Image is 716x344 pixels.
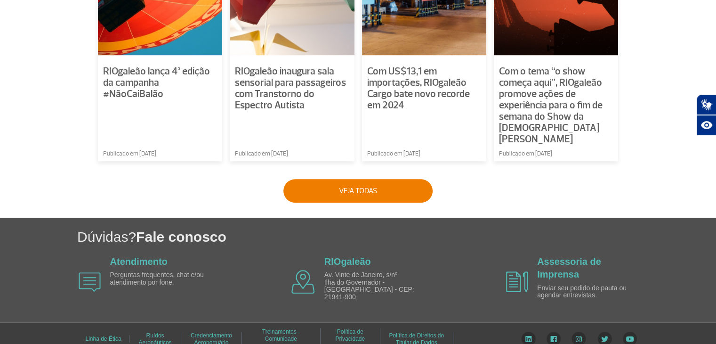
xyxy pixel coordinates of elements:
[235,65,346,112] span: RIOgaleão inaugura sala sensorial para passageiros com Transtorno do Espectro Autista
[696,94,716,115] button: Abrir tradutor de língua de sinais.
[291,270,315,294] img: airplane icon
[537,256,601,279] a: Assessoria de Imprensa
[537,285,645,299] p: Enviar seu pedido de pauta ou agendar entrevistas.
[103,149,156,159] span: Publicado em [DATE]
[696,115,716,136] button: Abrir recursos assistivos.
[367,65,470,112] span: Com US$13,1 em importações, RIOgaleão Cargo bate novo recorde em 2024
[499,149,552,159] span: Publicado em [DATE]
[235,149,288,159] span: Publicado em [DATE]
[136,229,226,245] span: Fale conosco
[283,179,433,203] button: Veja todas
[79,272,101,292] img: airplane icon
[103,65,210,100] span: RIOgaleão lança 4ª edição da campanha #NãoCaiBalão
[324,256,371,267] a: RIOgaleão
[110,271,218,286] p: Perguntas frequentes, chat e/ou atendimento por fone.
[499,65,603,146] span: Com o tema “o show começa aqui”, RIOgaleão promove ações de experiência para o fim de semana do S...
[110,256,168,267] a: Atendimento
[367,149,420,159] span: Publicado em [DATE]
[506,271,528,293] img: airplane icon
[77,227,716,246] h1: Dúvidas?
[696,94,716,136] div: Plugin de acessibilidade da Hand Talk.
[324,271,433,301] p: Av. Vinte de Janeiro, s/nº Ilha do Governador - [GEOGRAPHIC_DATA] - CEP: 21941-900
